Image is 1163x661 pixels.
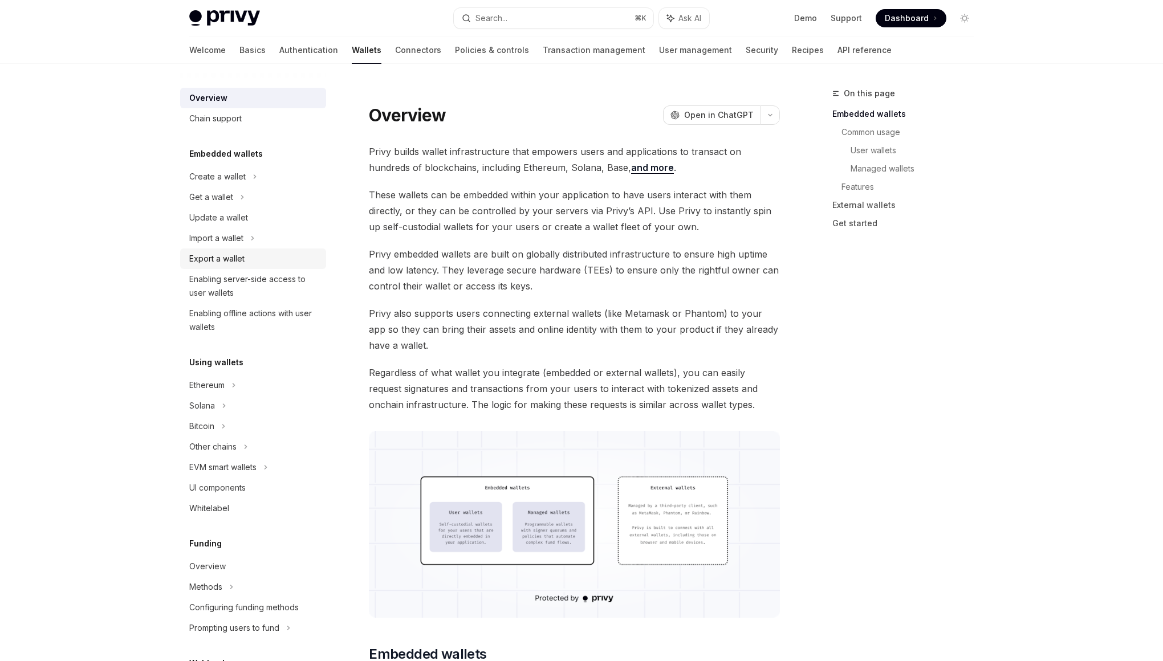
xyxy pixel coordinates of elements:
div: Enabling offline actions with user wallets [189,307,319,334]
div: Overview [189,560,226,573]
span: Privy embedded wallets are built on globally distributed infrastructure to ensure high uptime and... [369,246,780,294]
button: Toggle dark mode [955,9,974,27]
div: Ethereum [189,378,225,392]
div: Prompting users to fund [189,621,279,635]
a: Overview [180,556,326,577]
a: Common usage [841,123,983,141]
a: API reference [837,36,892,64]
a: Recipes [792,36,824,64]
h5: Funding [189,537,222,550]
div: Chain support [189,112,242,125]
a: Transaction management [543,36,645,64]
div: Export a wallet [189,252,245,266]
div: Whitelabel [189,501,229,515]
span: Privy also supports users connecting external wallets (like Metamask or Phantom) to your app so t... [369,305,780,353]
a: UI components [180,478,326,498]
button: Ask AI [659,8,709,28]
a: Overview [180,88,326,108]
div: Create a wallet [189,170,246,183]
a: Features [841,178,983,196]
div: Get a wallet [189,190,233,204]
a: Support [831,13,862,24]
a: Whitelabel [180,498,326,519]
div: Methods [189,580,222,594]
span: Open in ChatGPT [684,109,754,121]
button: Open in ChatGPT [663,105,761,125]
h1: Overview [369,105,446,125]
a: External wallets [832,196,983,214]
h5: Embedded wallets [189,147,263,161]
a: Wallets [352,36,381,64]
a: Enabling server-side access to user wallets [180,269,326,303]
div: Search... [475,11,507,25]
span: Privy builds wallet infrastructure that empowers users and applications to transact on hundreds o... [369,144,780,176]
a: User wallets [851,141,983,160]
a: Policies & controls [455,36,529,64]
a: Connectors [395,36,441,64]
a: Export a wallet [180,248,326,269]
span: Dashboard [885,13,929,24]
div: Solana [189,399,215,413]
a: Demo [794,13,817,24]
div: Update a wallet [189,211,248,225]
img: images/walletoverview.png [369,431,780,618]
div: Other chains [189,440,237,454]
h5: Using wallets [189,356,243,369]
a: Get started [832,214,983,232]
img: light logo [189,10,260,26]
a: Update a wallet [180,207,326,228]
a: Managed wallets [851,160,983,178]
a: Enabling offline actions with user wallets [180,303,326,337]
a: Security [746,36,778,64]
a: Basics [239,36,266,64]
div: Configuring funding methods [189,601,299,614]
span: These wallets can be embedded within your application to have users interact with them directly, ... [369,187,780,235]
a: Welcome [189,36,226,64]
div: EVM smart wallets [189,460,257,474]
span: Ask AI [678,13,701,24]
span: ⌘ K [635,14,646,23]
a: and more [631,162,674,174]
div: Overview [189,91,227,105]
span: On this page [844,87,895,100]
a: Embedded wallets [832,105,983,123]
a: Authentication [279,36,338,64]
div: Import a wallet [189,231,243,245]
span: Regardless of what wallet you integrate (embedded or external wallets), you can easily request si... [369,365,780,413]
div: Enabling server-side access to user wallets [189,272,319,300]
a: Configuring funding methods [180,597,326,618]
a: Dashboard [876,9,946,27]
a: User management [659,36,732,64]
div: Bitcoin [189,419,214,433]
a: Chain support [180,108,326,129]
div: UI components [189,481,246,495]
button: Search...⌘K [454,8,653,28]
